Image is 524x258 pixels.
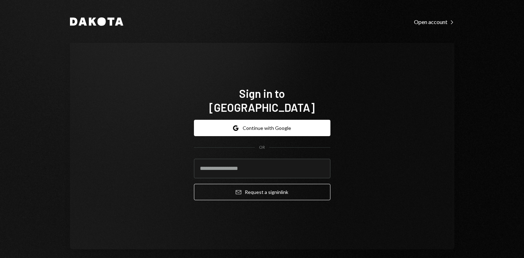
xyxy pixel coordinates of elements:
h1: Sign in to [GEOGRAPHIC_DATA] [194,86,330,114]
a: Open account [414,18,454,25]
div: OR [259,144,265,150]
button: Continue with Google [194,120,330,136]
button: Request a signinlink [194,184,330,200]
